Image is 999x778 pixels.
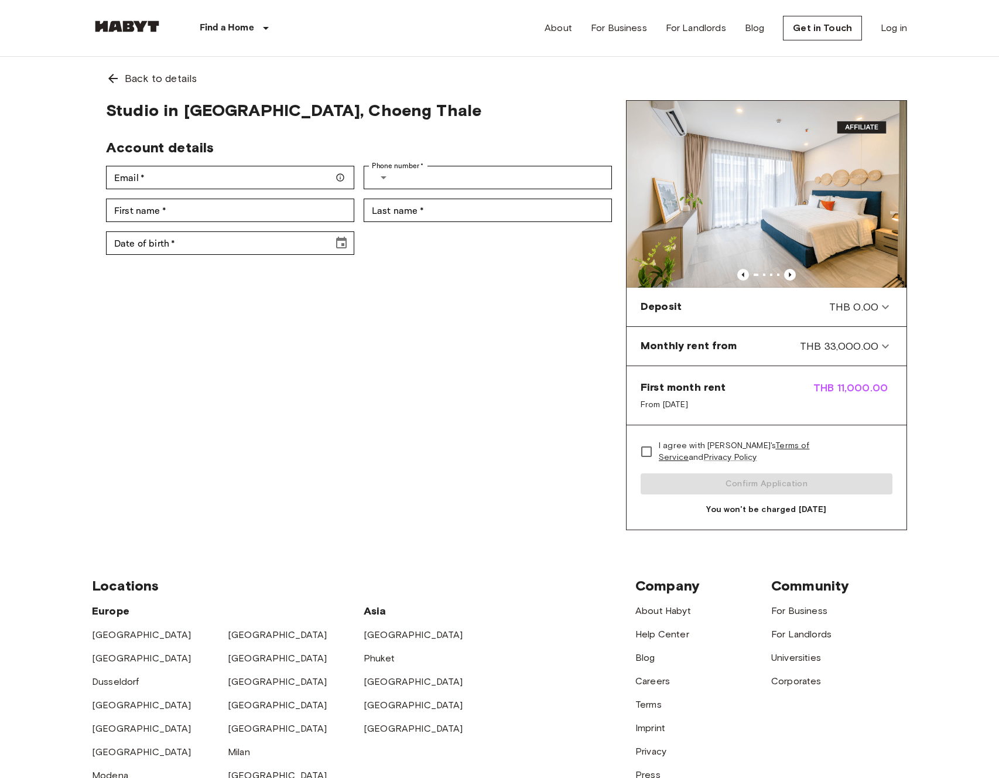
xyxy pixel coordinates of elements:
[813,380,892,411] span: THB 11,000.00
[364,699,463,711] a: [GEOGRAPHIC_DATA]
[92,676,139,687] a: Dusseldorf
[829,299,878,315] span: THB 0.00
[228,653,327,664] a: [GEOGRAPHIC_DATA]
[92,57,907,100] a: Back to details
[106,166,354,189] div: Email
[666,21,726,35] a: For Landlords
[631,292,902,322] div: DepositTHB 0.00
[635,675,670,687] a: Careers
[737,269,749,281] button: Previous image
[364,605,386,617] span: Asia
[627,101,906,288] img: Marketing picture of unit 1BRB
[771,652,821,663] a: Universities
[336,173,345,182] svg: Make sure your email is correct — we'll send your booking details there.
[92,21,162,32] img: Habyt
[364,653,395,664] a: Phuket
[372,166,395,189] button: Select country
[372,161,424,171] label: Phone number
[228,676,327,687] a: [GEOGRAPHIC_DATA]
[783,16,862,40] a: Get in Touch
[771,605,827,616] a: For Business
[659,440,883,463] span: I agree with [PERSON_NAME]'s and
[635,629,689,640] a: Help Center
[92,605,129,617] span: Europe
[92,629,191,640] a: [GEOGRAPHIC_DATA]
[704,452,757,462] a: Privacy Policy
[659,441,809,462] a: Terms of Service
[631,332,902,361] div: Monthly rent fromTHB 33,000.00
[364,199,612,222] div: Last name
[92,577,159,594] span: Locations
[635,746,666,757] a: Privacy
[364,676,463,687] a: [GEOGRAPHIC_DATA]
[92,653,191,664] a: [GEOGRAPHIC_DATA]
[800,339,878,354] span: THB 33,000.00
[635,699,662,710] a: Terms
[771,675,822,687] a: Corporates
[635,722,665,733] a: Imprint
[228,629,327,640] a: [GEOGRAPHIC_DATA]
[591,21,647,35] a: For Business
[364,723,463,734] a: [GEOGRAPHIC_DATA]
[641,380,726,394] span: First month rent
[784,269,796,281] button: Previous image
[228,699,327,711] a: [GEOGRAPHIC_DATA]
[92,699,191,711] a: [GEOGRAPHIC_DATA]
[641,339,737,354] span: Monthly rent from
[635,605,691,616] a: About Habyt
[641,504,892,516] span: You won't be charged [DATE]
[92,746,191,757] a: [GEOGRAPHIC_DATA]
[200,21,254,35] p: Find a Home
[125,71,197,86] span: Back to details
[641,399,726,411] span: From [DATE]
[635,652,655,663] a: Blog
[228,746,250,757] a: Milan
[641,299,682,315] span: Deposit
[106,199,354,222] div: First name
[771,577,849,594] span: Community
[364,629,463,640] a: [GEOGRAPHIC_DATA]
[771,629,832,640] a: For Landlords
[228,723,327,734] a: [GEOGRAPHIC_DATA]
[106,139,214,156] span: Account details
[106,100,612,120] span: Studio in [GEOGRAPHIC_DATA], Choeng Thale
[635,577,700,594] span: Company
[881,21,907,35] a: Log in
[330,231,353,255] button: Choose date
[545,21,572,35] a: About
[92,723,191,734] a: [GEOGRAPHIC_DATA]
[745,21,765,35] a: Blog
